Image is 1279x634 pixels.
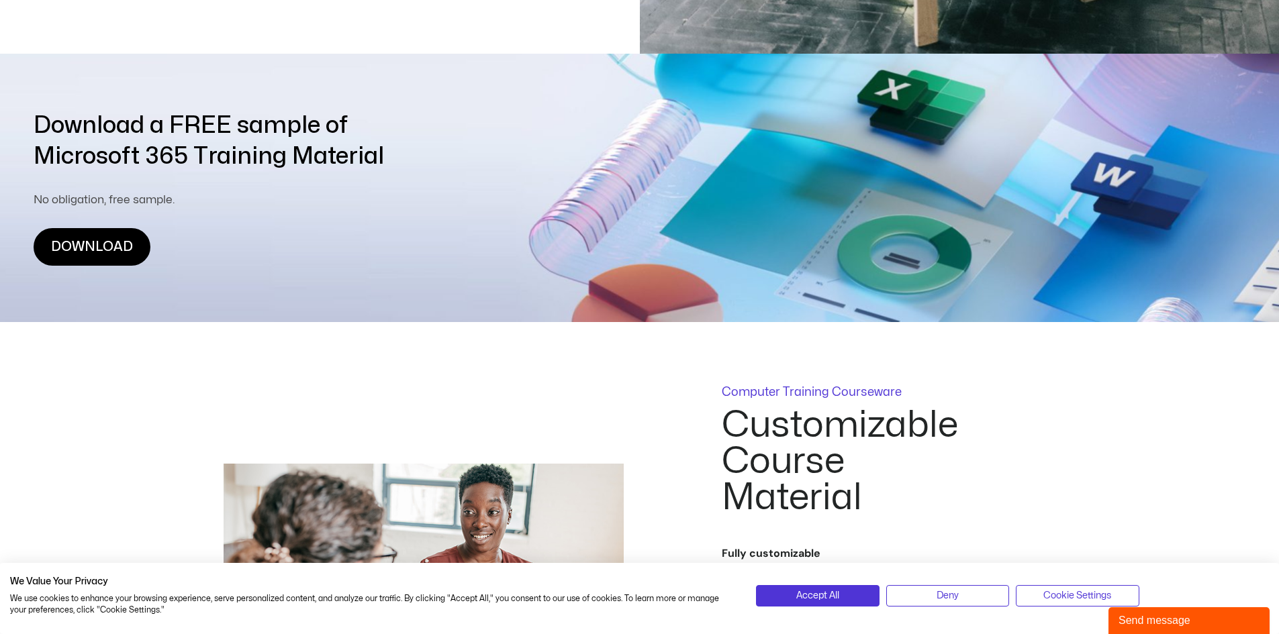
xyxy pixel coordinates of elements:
[756,585,879,606] button: Accept all cookies
[722,386,990,399] p: Computer Training Courseware
[34,192,384,208] div: No obligation, free sample.
[34,110,384,172] div: Download a FREE sample of Microsoft 365 Training Material
[1108,604,1272,634] iframe: chat widget
[886,585,1009,606] button: Deny all cookies
[722,407,990,516] h2: Customizable Course Material
[34,228,150,266] a: DOWNLOAD
[937,588,959,603] span: Deny
[10,593,736,616] p: We use cookies to enhance your browsing experience, serve personalized content, and analyze our t...
[10,576,736,588] h2: We Value Your Privacy
[796,588,839,603] span: Accept All
[1043,588,1111,603] span: Cookie Settings
[1016,585,1139,606] button: Adjust cookie preferences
